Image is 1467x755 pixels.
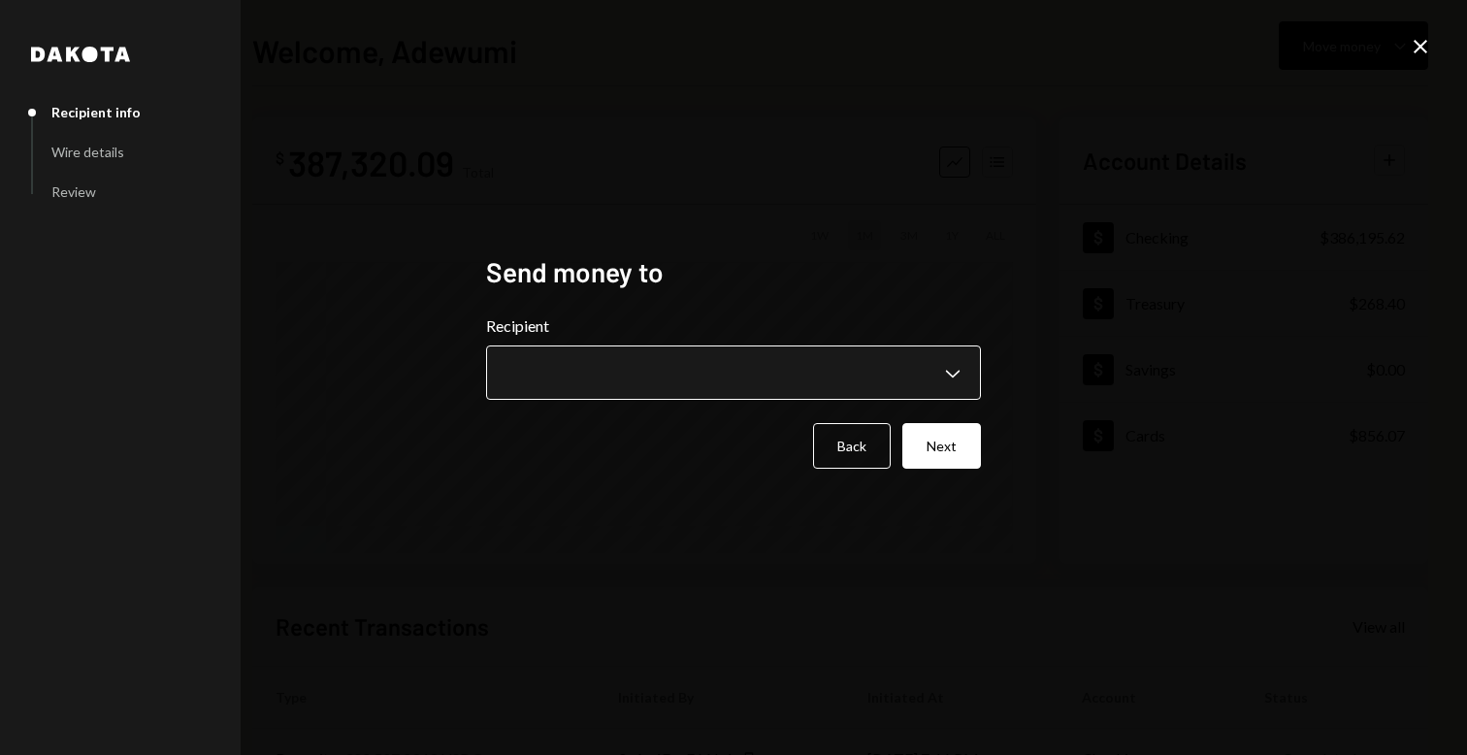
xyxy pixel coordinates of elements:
[486,314,981,338] label: Recipient
[902,423,981,469] button: Next
[813,423,891,469] button: Back
[51,183,96,200] div: Review
[486,345,981,400] button: Recipient
[51,104,141,120] div: Recipient info
[51,144,124,160] div: Wire details
[486,253,981,291] h2: Send money to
